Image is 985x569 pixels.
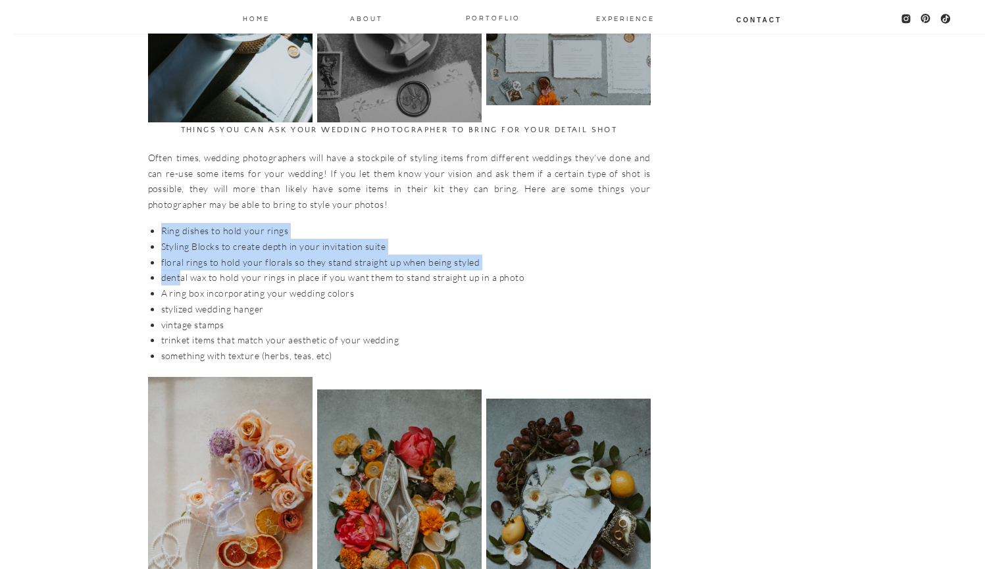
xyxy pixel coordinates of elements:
[736,14,783,24] a: Contact
[161,285,651,301] li: A ring box incorporating your wedding colors
[161,223,651,239] li: Ring dishes to hold your rings
[148,122,651,138] h3: Things you can ask your wedding photographer to bring for your detail shot
[161,255,651,270] li: floral rings to hold your florals so they stand straight up when being styled
[461,12,526,22] a: PORTOFLIO
[349,12,384,23] a: About
[242,12,271,23] a: Home
[161,317,651,333] li: vintage stamps
[161,270,651,285] li: dental wax to hold your rings in place if you want them to stand straight up in a photo
[148,150,651,212] p: Often times, wedding photographers will have a stockpile of styling items from different weddings...
[161,332,651,348] li: trinket items that match your aesthetic of your wedding
[161,301,651,317] li: stylized wedding hanger
[161,348,651,364] li: something with texture (herbs, teas, etc)
[161,239,651,255] li: Styling Blocks to create depth in your invitation suite
[596,12,644,23] a: EXPERIENCE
